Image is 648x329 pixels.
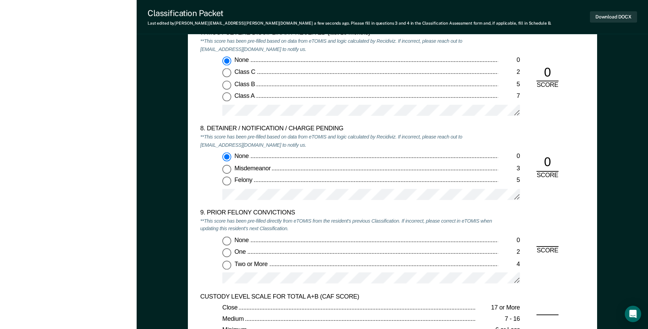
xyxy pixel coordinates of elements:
div: 3 [498,164,520,173]
div: 5 [498,176,520,185]
span: Class A [234,93,256,100]
span: Class B [234,80,256,87]
div: 2 [498,248,520,256]
div: Last edited by [PERSON_NAME][EMAIL_ADDRESS][PERSON_NAME][DOMAIN_NAME] . Please fill in questions ... [148,21,551,26]
input: Misdemeanor3 [222,164,231,173]
div: Open Intercom Messenger [625,306,641,322]
input: Felony5 [222,176,231,185]
span: None [234,236,250,243]
div: SCORE [531,171,564,180]
span: None [234,152,250,159]
span: Class C [234,68,257,75]
div: 0 [498,152,520,160]
div: 0 [536,155,559,171]
em: **This score has been pre-filled based on data from eTOMIS and logic calculated by Recidiviz. If ... [200,38,462,52]
span: Misdemeanor [234,164,272,171]
span: Medium [222,315,245,322]
div: 7 [498,93,520,101]
div: 4 [498,260,520,268]
span: Felony [234,176,253,183]
input: One2 [222,248,231,257]
div: 17 or More [476,304,520,312]
div: 8. DETAINER / NOTIFICATION / CHARGE PENDING [200,125,498,133]
div: 5 [498,80,520,89]
div: SCORE [531,247,564,255]
em: **This score has been pre-filled based on data from eTOMIS and logic calculated by Recidiviz. If ... [200,134,462,148]
input: Two or More4 [222,260,231,269]
div: 9. PRIOR FELONY CONVICTIONS [200,209,498,217]
em: **This score has been pre-filled directly from eTOMIS from the resident's previous Classification... [200,218,492,232]
span: One [234,248,247,255]
div: Classification Packet [148,8,551,18]
div: 0 [536,65,559,81]
button: Download DOCX [590,11,637,23]
input: Class A7 [222,93,231,102]
input: Class C2 [222,68,231,77]
input: None0 [222,236,231,245]
div: 0 [498,56,520,65]
div: CUSTODY LEVEL SCALE FOR TOTAL A+B (CAF SCORE) [200,293,498,301]
div: SCORE [531,81,564,90]
span: Two or More [234,260,269,267]
input: Class B5 [222,80,231,89]
div: 0 [498,236,520,244]
input: None0 [222,56,231,65]
span: a few seconds ago [314,21,349,26]
span: None [234,56,250,63]
div: 2 [498,68,520,77]
span: Close [222,304,239,311]
div: 7 - 16 [476,315,520,323]
input: None0 [222,152,231,161]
